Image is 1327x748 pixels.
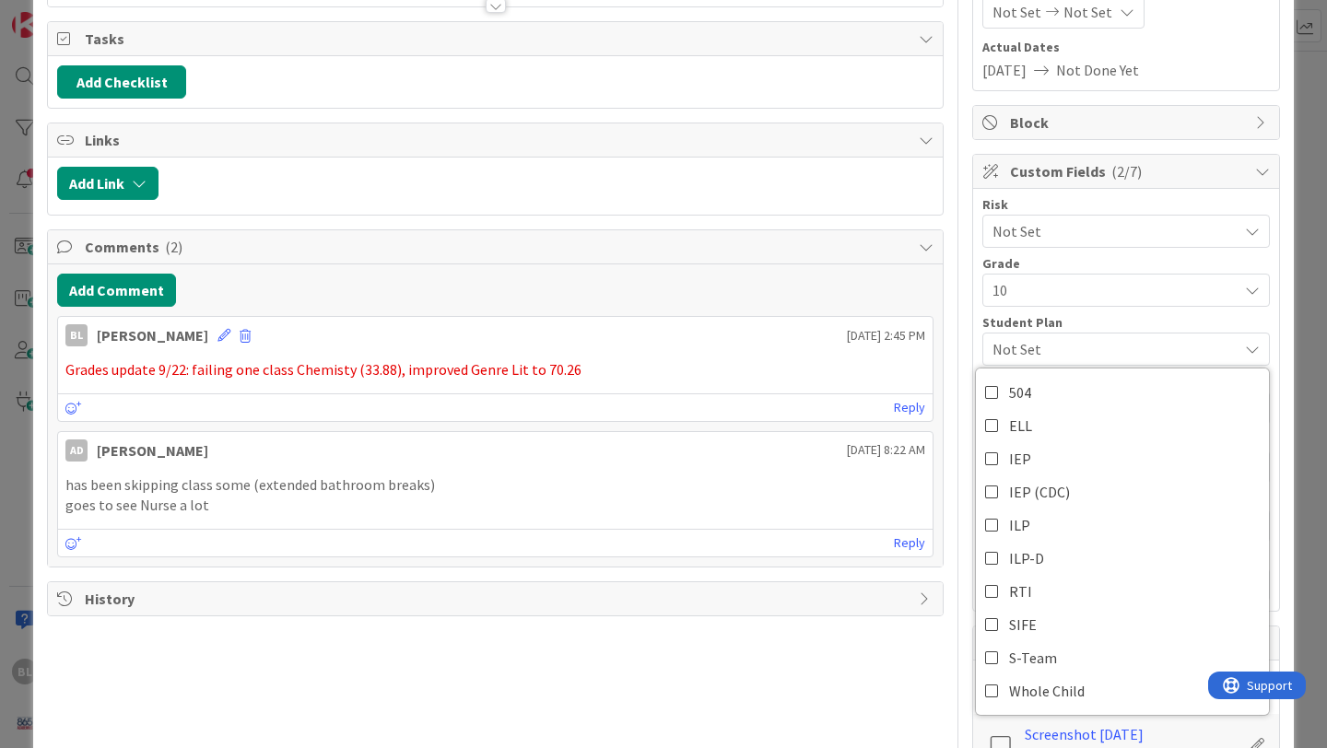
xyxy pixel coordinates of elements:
span: Not Set [992,218,1228,244]
span: Grades update 9/22: failing one class Chemisty (33.88), improved Genre Lit to 70.26 [65,360,581,379]
span: Comments [85,236,910,258]
span: ( 2/7 ) [1111,162,1142,181]
a: RTI [976,575,1269,608]
span: [DATE] [982,59,1027,81]
a: Reply [894,396,925,419]
span: Custom Fields [1010,160,1246,182]
span: ELL [1009,412,1032,439]
span: 504 [1009,379,1031,406]
span: ( 2 ) [165,238,182,256]
span: Links [85,129,910,151]
p: goes to see Nurse a lot [65,495,925,516]
span: Tasks [85,28,910,50]
span: Not Set [1063,1,1112,23]
a: SIFE [976,608,1269,641]
span: SIFE [1009,611,1037,638]
div: BL [65,324,88,346]
div: AD [65,439,88,462]
a: Whole Child [976,674,1269,707]
a: S-Team [976,641,1269,674]
button: Add Checklist [57,65,186,99]
a: 504 [976,376,1269,409]
span: Not Done Yet [1056,59,1139,81]
span: [DATE] 8:22 AM [847,440,925,460]
a: ILP [976,508,1269,542]
span: ILP-D [1009,544,1044,572]
a: ILP-D [976,542,1269,575]
span: History [85,588,910,610]
div: Risk [982,198,1270,211]
a: IEP [976,442,1269,475]
div: [PERSON_NAME] [97,439,208,462]
button: Add Link [57,167,159,200]
span: ILP [1009,511,1030,539]
span: RTI [1009,578,1032,605]
button: Add Comment [57,274,176,307]
span: Block [1010,111,1246,134]
div: [PERSON_NAME] [97,324,208,346]
span: Support [39,3,84,25]
span: 10 [992,277,1228,303]
span: Not Set [992,338,1238,360]
a: Reply [894,532,925,555]
p: has been skipping class some (extended bathroom breaks) [65,474,925,496]
span: Not Set [992,1,1041,23]
div: Grade [982,257,1270,270]
span: IEP (CDC) [1009,478,1070,506]
a: ELL [976,409,1269,442]
a: IEP (CDC) [976,475,1269,508]
span: [DATE] 2:45 PM [847,326,925,345]
span: S-Team [1009,644,1057,672]
div: Student Plan [982,316,1270,329]
span: Whole Child [1009,677,1085,705]
span: Actual Dates [982,38,1270,57]
span: IEP [1009,445,1031,473]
